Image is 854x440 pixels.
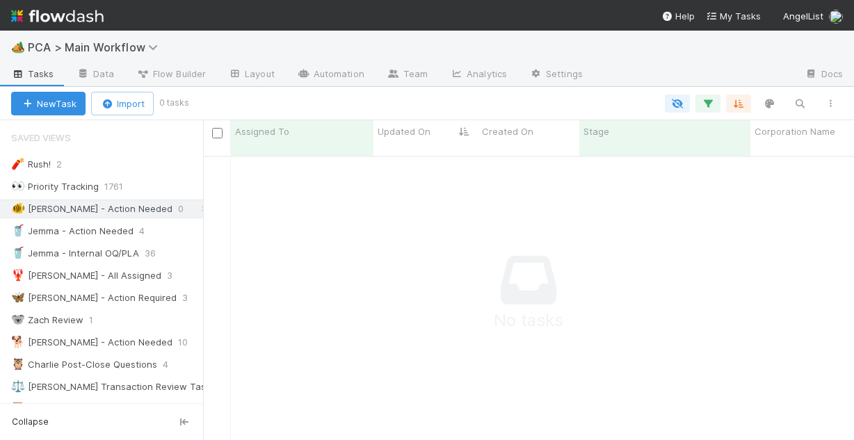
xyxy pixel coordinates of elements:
span: 🏕️ [11,41,25,53]
img: avatar_1c530150-f9f0-4fb8-9f5d-006d570d4582.png [829,10,843,24]
span: PCA > Main Workflow [28,40,165,54]
a: My Tasks [706,9,761,23]
span: Collapse [12,416,49,428]
span: 🐠 [11,202,25,214]
div: [PERSON_NAME] - Action Needed [11,200,172,218]
span: 🥤 [11,225,25,236]
button: NewTask [11,92,86,115]
span: 2 [56,156,76,173]
span: Stage [583,124,609,138]
div: Rush! [11,156,51,173]
span: Created On [482,124,533,138]
span: 🥤 [11,247,25,259]
span: 10 [178,334,202,351]
div: Jemma - Internal OQ/PLA [11,245,139,262]
span: 🧨 [11,158,25,170]
a: Data [65,64,125,86]
span: 📕 [11,402,25,414]
span: Assigned To [235,124,289,138]
div: Zach Review [11,311,83,329]
span: Saved Views [11,124,71,152]
div: [PERSON_NAME] - Action Required [11,289,177,307]
button: Import [91,92,154,115]
span: 8 [202,400,221,418]
span: 1 [89,311,107,329]
span: AngelList [783,10,823,22]
span: ⚖️ [11,380,25,392]
span: 3 [182,289,202,307]
span: 🦞 [11,269,25,281]
div: Jemma - Action Needed [11,222,134,240]
div: Help [661,9,695,23]
span: 🦋 [11,291,25,303]
small: 0 tasks [159,97,189,109]
img: logo-inverted-e16ddd16eac7371096b0.svg [11,4,104,28]
span: Updated On [378,124,430,138]
a: Docs [793,64,854,86]
div: Priority Tracking [11,178,99,195]
span: 36 [145,245,170,262]
a: Layout [217,64,286,86]
span: Corporation Name [755,124,835,138]
span: 🐕 [11,336,25,348]
a: Flow Builder [125,64,217,86]
div: [PERSON_NAME] Transaction Review Tasks [11,378,216,396]
span: My Tasks [706,10,761,22]
a: Team [376,64,439,86]
span: 0 [178,200,198,218]
span: 3 [167,267,186,284]
span: 🦉 [11,358,25,370]
div: [PERSON_NAME] Post-Close Questions [11,400,196,418]
span: 4 [163,356,182,373]
div: [PERSON_NAME] - Action Needed [11,334,172,351]
input: Toggle All Rows Selected [212,128,223,138]
span: 4 [139,222,159,240]
span: 👀 [11,180,25,192]
span: 1761 [104,178,137,195]
a: Analytics [439,64,518,86]
span: Tasks [11,67,54,81]
span: 🐨 [11,313,25,325]
a: Automation [286,64,376,86]
span: Flow Builder [136,67,206,81]
div: [PERSON_NAME] - All Assigned [11,267,161,284]
div: Charlie Post-Close Questions [11,356,157,373]
a: Settings [518,64,594,86]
